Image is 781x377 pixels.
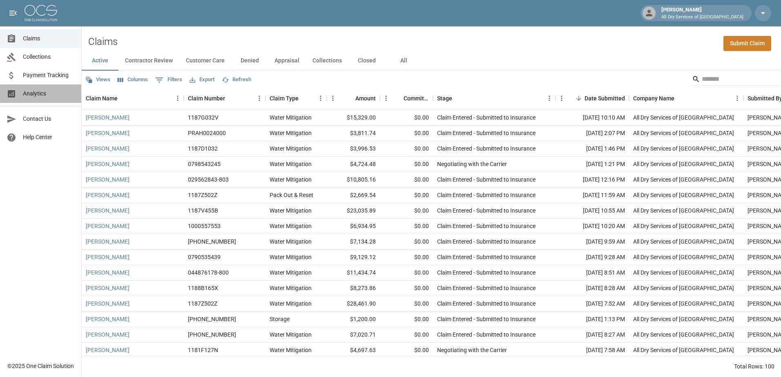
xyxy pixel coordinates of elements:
div: Claim Number [188,87,225,110]
button: Menu [327,92,339,104]
span: Analytics [23,89,75,98]
div: Water Mitigation [270,160,312,168]
div: 1187V455B [188,206,218,215]
button: Sort [392,93,404,104]
div: $0.00 [380,141,433,157]
div: $9,129.12 [327,250,380,265]
div: [DATE] 8:28 AM [556,281,629,296]
div: Claim Type [266,87,327,110]
div: [DATE] 7:58 AM [556,343,629,358]
button: Closed [348,51,385,71]
div: Negotiating with the Carrier [437,160,507,168]
div: [DATE] 7:52 AM [556,296,629,312]
a: Submit Claim [723,36,771,51]
div: Water Mitigation [270,253,312,261]
div: $3,996.53 [327,141,380,157]
button: Collections [306,51,348,71]
div: Committed Amount [380,87,433,110]
div: $0.00 [380,296,433,312]
div: Water Mitigation [270,175,312,184]
div: [DATE] 12:16 PM [556,172,629,188]
div: [DATE] 10:10 AM [556,110,629,126]
button: Sort [225,93,237,104]
a: [PERSON_NAME] [86,330,129,339]
div: 1000557553 [188,222,221,230]
div: $1,200.00 [327,312,380,327]
div: Pack Out & Reset [270,191,313,199]
div: 01-009-082927 [188,315,236,323]
button: Active [82,51,118,71]
button: Sort [452,93,464,104]
div: Water Mitigation [270,284,312,292]
div: $23,035.89 [327,203,380,219]
a: [PERSON_NAME] [86,284,129,292]
div: Claim Entered - Submitted to Insurance [437,330,536,339]
button: Menu [172,92,184,104]
button: Contractor Review [118,51,179,71]
div: Claim Entered - Submitted to Insurance [437,237,536,246]
div: Claim Type [270,87,299,110]
div: Search [692,73,779,87]
div: All Dry Services of Atlanta [633,346,734,354]
div: [DATE] 8:27 AM [556,327,629,343]
div: [DATE] 2:07 PM [556,126,629,141]
div: All Dry Services of Atlanta [633,113,734,122]
div: Claim Name [86,87,118,110]
button: Show filters [153,73,184,86]
div: All Dry Services of Atlanta [633,206,734,215]
div: All Dry Services of Atlanta [633,222,734,230]
div: $0.00 [380,188,433,203]
div: Stage [437,87,452,110]
div: $0.00 [380,265,433,281]
div: $15,329.00 [327,110,380,126]
p: All Dry Services of [GEOGRAPHIC_DATA] [661,14,743,21]
div: $8,273.86 [327,281,380,296]
div: $0.00 [380,250,433,265]
div: Water Mitigation [270,330,312,339]
div: Stage [433,87,556,110]
button: All [385,51,422,71]
span: Help Center [23,133,75,142]
div: All Dry Services of Atlanta [633,284,734,292]
div: © 2025 One Claim Solution [7,362,74,370]
div: [DATE] 10:20 AM [556,219,629,234]
div: $10,805.16 [327,172,380,188]
div: $11,434.74 [327,265,380,281]
button: Menu [556,92,568,104]
div: Claim Number [184,87,266,110]
div: Claim Name [82,87,184,110]
div: Storage [270,315,290,323]
div: 044876178-800 [188,268,229,277]
a: [PERSON_NAME] [86,346,129,354]
div: All Dry Services of Atlanta [633,237,734,246]
div: All Dry Services of Atlanta [633,299,734,308]
a: [PERSON_NAME] [86,160,129,168]
div: Water Mitigation [270,346,312,354]
button: Menu [731,92,743,104]
span: Collections [23,53,75,61]
button: Customer Care [179,51,231,71]
div: $0.00 [380,281,433,296]
a: [PERSON_NAME] [86,206,129,215]
span: Contact Us [23,115,75,123]
button: Menu [315,92,327,104]
div: Committed Amount [404,87,429,110]
div: Total Rows: 100 [734,362,774,370]
div: $7,134.28 [327,234,380,250]
div: All Dry Services of Atlanta [633,160,734,168]
div: Date Submitted [556,87,629,110]
div: [DATE] 11:59 AM [556,188,629,203]
div: [DATE] 1:21 PM [556,157,629,172]
div: Water Mitigation [270,144,312,153]
div: All Dry Services of Atlanta [633,315,734,323]
button: Appraisal [268,51,306,71]
div: $0.00 [380,343,433,358]
div: Water Mitigation [270,113,312,122]
span: Claims [23,34,75,43]
div: [DATE] 1:13 PM [556,312,629,327]
div: Water Mitigation [270,237,312,246]
div: $0.00 [380,312,433,327]
div: $4,724.48 [327,157,380,172]
div: $4,697.63 [327,343,380,358]
div: $0.00 [380,110,433,126]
